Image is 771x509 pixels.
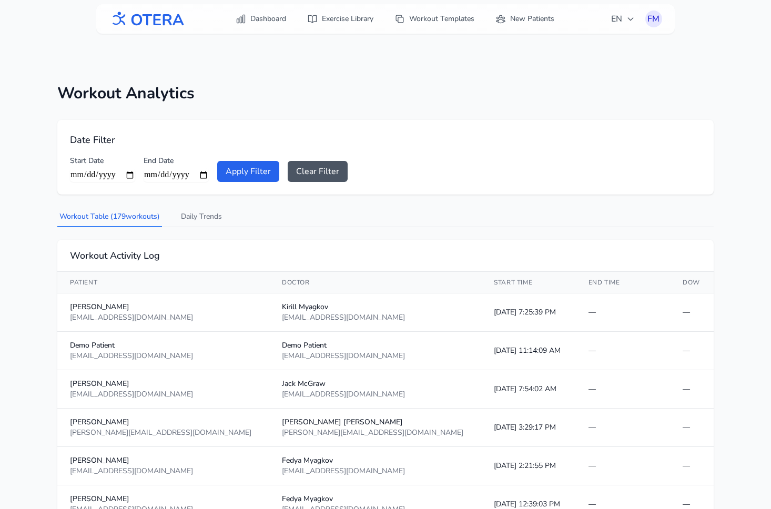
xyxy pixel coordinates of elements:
[217,161,279,182] button: Apply Filter
[70,427,257,438] div: [PERSON_NAME][EMAIL_ADDRESS][DOMAIN_NAME]
[70,248,701,263] h2: Workout Activity Log
[57,84,714,103] h1: Workout Analytics
[282,379,469,389] div: Jack McGraw
[282,302,469,312] div: Kirill Myagkov
[481,293,575,332] td: [DATE] 7:25:39 PM
[57,272,269,293] th: Patient
[481,332,575,370] td: [DATE] 11:14:09 AM
[282,340,469,351] div: Demo Patient
[481,370,575,409] td: [DATE] 7:54:02 AM
[481,447,575,485] td: [DATE] 2:21:55 PM
[70,417,257,427] div: [PERSON_NAME]
[576,332,670,370] td: —
[70,379,257,389] div: [PERSON_NAME]
[670,272,714,293] th: DOW
[576,293,670,332] td: —
[670,332,714,370] td: —
[70,302,257,312] div: [PERSON_NAME]
[70,466,257,476] div: [EMAIL_ADDRESS][DOMAIN_NAME]
[670,409,714,447] td: —
[282,466,469,476] div: [EMAIL_ADDRESS][DOMAIN_NAME]
[282,427,469,438] div: [PERSON_NAME][EMAIL_ADDRESS][DOMAIN_NAME]
[70,351,257,361] div: [EMAIL_ADDRESS][DOMAIN_NAME]
[70,455,257,466] div: [PERSON_NAME]
[109,7,185,31] img: OTERA logo
[70,156,135,166] label: Start Date
[576,272,670,293] th: End Time
[282,455,469,466] div: Fedya Myagkov
[229,9,292,28] a: Dashboard
[282,351,469,361] div: [EMAIL_ADDRESS][DOMAIN_NAME]
[670,370,714,409] td: —
[576,447,670,485] td: —
[70,340,257,351] div: Demo Patient
[269,272,481,293] th: Doctor
[576,409,670,447] td: —
[70,494,257,504] div: [PERSON_NAME]
[489,9,561,28] a: New Patients
[179,207,224,227] button: Daily Trends
[282,494,469,504] div: Fedya Myagkov
[57,207,162,227] button: Workout Table (179workouts)
[144,156,209,166] label: End Date
[481,272,575,293] th: Start Time
[670,447,714,485] td: —
[388,9,481,28] a: Workout Templates
[282,389,469,400] div: [EMAIL_ADDRESS][DOMAIN_NAME]
[670,293,714,332] td: —
[70,133,701,147] h2: Date Filter
[611,13,635,25] span: EN
[576,370,670,409] td: —
[481,409,575,447] td: [DATE] 3:29:17 PM
[605,8,641,29] button: EN
[70,312,257,323] div: [EMAIL_ADDRESS][DOMAIN_NAME]
[70,389,257,400] div: [EMAIL_ADDRESS][DOMAIN_NAME]
[282,312,469,323] div: [EMAIL_ADDRESS][DOMAIN_NAME]
[301,9,380,28] a: Exercise Library
[282,417,469,427] div: [PERSON_NAME] [PERSON_NAME]
[645,11,662,27] button: FM
[288,161,348,182] button: Clear Filter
